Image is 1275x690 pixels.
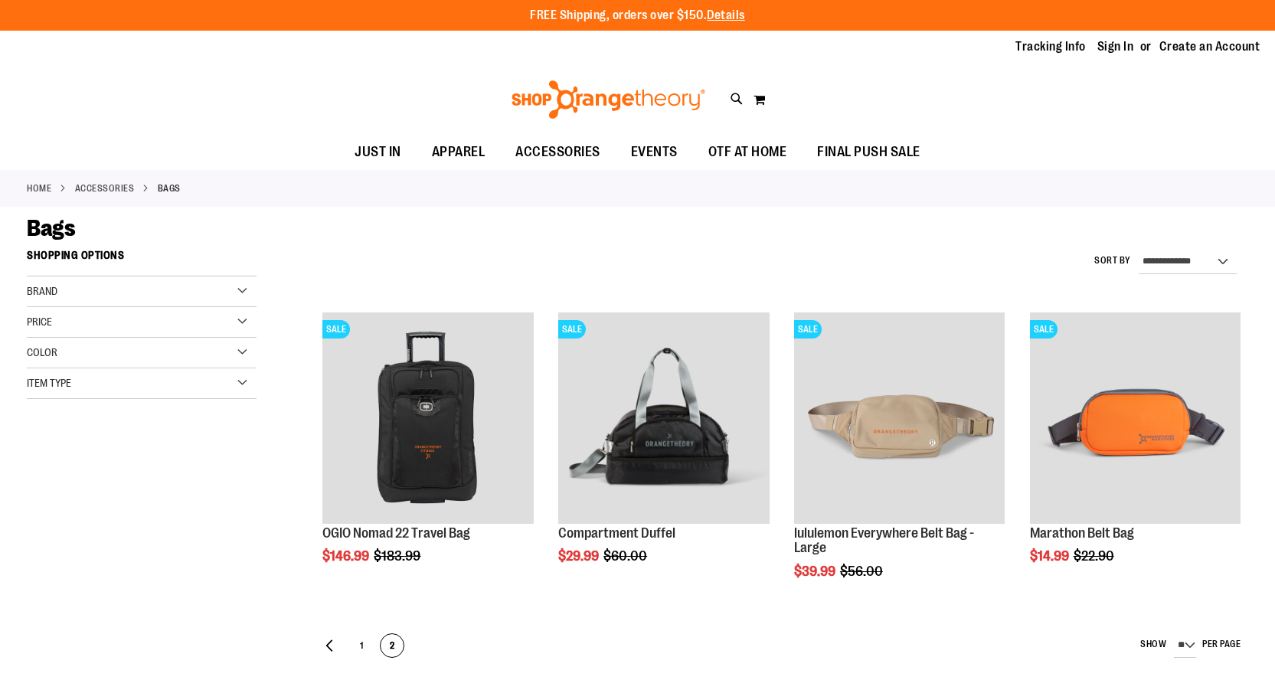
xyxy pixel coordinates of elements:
[1202,639,1241,649] span: per page
[350,634,373,659] span: 1
[1174,633,1196,658] select: Show per page
[708,135,787,169] span: OTF AT HOME
[1097,38,1134,55] a: Sign In
[322,320,350,338] span: SALE
[558,525,675,541] a: Compartment Duffel
[322,548,371,564] span: $146.99
[1074,548,1116,564] span: $22.90
[794,525,974,556] a: lululemon Everywhere Belt Bag - Large
[27,285,57,297] span: Brand
[27,346,57,358] span: Color
[558,312,769,523] img: Compartment Duffel front
[840,564,885,579] span: $56.00
[27,316,52,328] span: Price
[315,305,541,603] div: product
[558,312,769,525] a: Compartment Duffel front SALE
[322,525,470,541] a: OGIO Nomad 22 Travel Bag
[794,564,838,579] span: $39.99
[794,312,1005,525] a: Product image for lululemon Everywhere Belt Bag LargeSALE
[349,633,374,658] a: 1
[75,181,135,195] a: ACCESSORIES
[558,320,586,338] span: SALE
[558,548,601,564] span: $29.99
[27,215,75,241] span: Bags
[817,135,920,169] span: FINAL PUSH SALE
[1030,312,1241,525] a: Marathon Belt BagSALE
[530,7,745,25] p: FREE Shipping, orders over $150.
[1022,305,1248,603] div: product
[381,634,404,659] span: 2
[374,548,423,564] span: $183.99
[603,548,649,564] span: $60.00
[27,377,71,389] span: Item Type
[1015,38,1086,55] a: Tracking Info
[786,305,1012,618] div: product
[794,312,1005,523] img: Product image for lululemon Everywhere Belt Bag Large
[1030,312,1241,523] img: Marathon Belt Bag
[432,135,485,169] span: APPAREL
[322,312,533,525] a: Product image for OGIO Nomad 22 Travel BagSALE
[158,181,181,195] strong: Bags
[27,242,257,276] strong: Shopping Options
[509,80,708,119] img: Shop Orangetheory
[1140,639,1166,649] span: Show
[515,135,600,169] span: ACCESSORIES
[355,135,401,169] span: JUST IN
[794,320,822,338] span: SALE
[1094,254,1131,267] label: Sort By
[631,135,678,169] span: EVENTS
[27,181,51,195] a: Home
[1030,548,1071,564] span: $14.99
[1030,525,1134,541] a: Marathon Belt Bag
[551,305,776,603] div: product
[322,312,533,523] img: Product image for OGIO Nomad 22 Travel Bag
[707,8,745,22] a: Details
[1030,320,1058,338] span: SALE
[1159,38,1260,55] a: Create an Account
